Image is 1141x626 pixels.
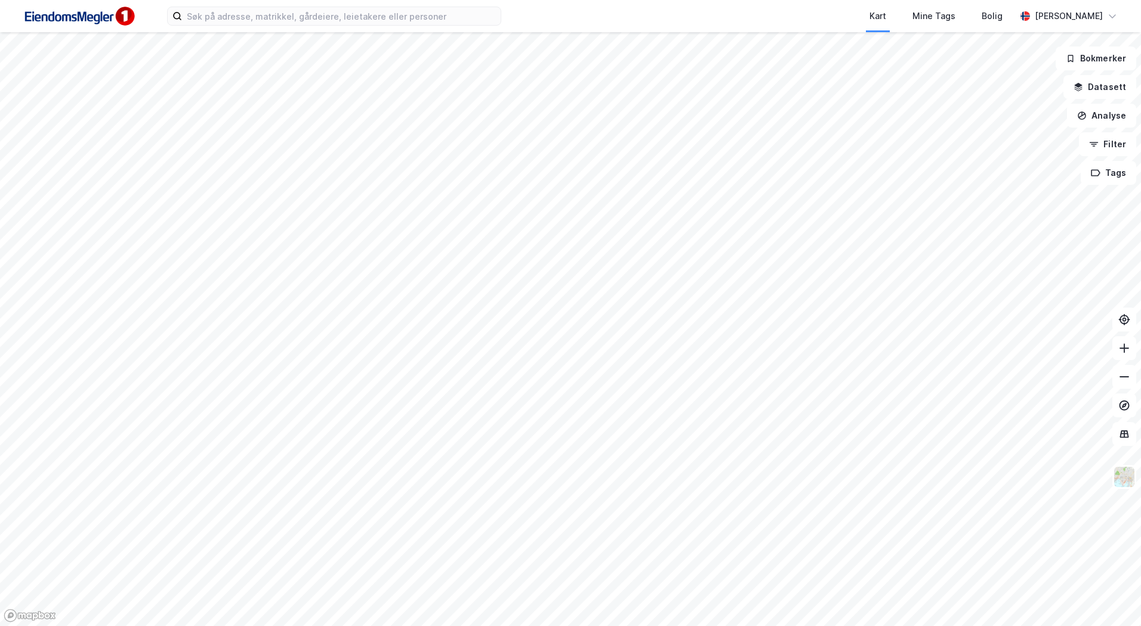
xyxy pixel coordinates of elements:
[182,7,501,25] input: Søk på adresse, matrikkel, gårdeiere, leietakere eller personer
[19,3,138,30] img: F4PB6Px+NJ5v8B7XTbfpPpyloAAAAASUVORK5CYII=
[912,9,955,23] div: Mine Tags
[1081,569,1141,626] div: Kontrollprogram for chat
[982,9,1003,23] div: Bolig
[1035,9,1103,23] div: [PERSON_NAME]
[869,9,886,23] div: Kart
[1081,569,1141,626] iframe: Chat Widget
